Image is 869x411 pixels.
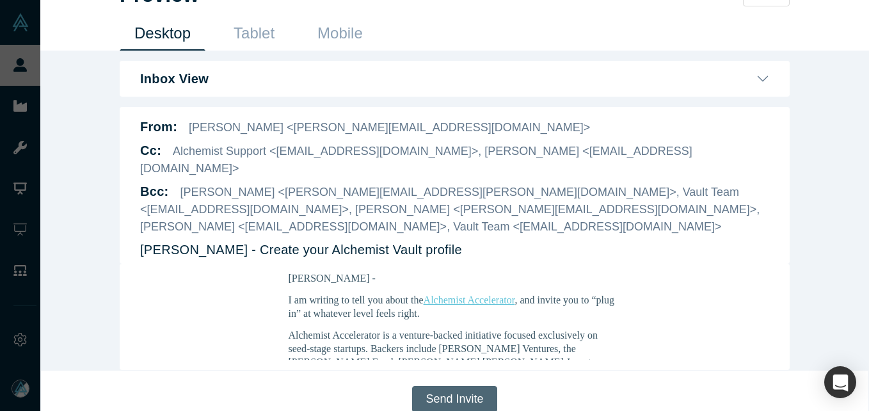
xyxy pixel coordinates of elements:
[148,65,481,145] p: Alchemist Accelerator is a venture-backed initiative focused exclusively on seed-stage startups. ...
[140,184,169,198] b: Bcc :
[148,8,481,238] div: [PERSON_NAME] -
[148,29,481,56] p: I am writing to tell you about the , and invite you to “plug in” at whatever level feels right.
[283,31,375,42] a: Alchemist Accelerator
[140,186,760,233] span: [PERSON_NAME] <[PERSON_NAME][EMAIL_ADDRESS][PERSON_NAME][DOMAIN_NAME]>, Vault Team <[EMAIL_ADDRES...
[120,20,205,51] a: Desktop
[303,20,378,51] a: Mobile
[140,71,209,86] b: Inbox View
[140,145,692,175] span: Alchemist Support <[EMAIL_ADDRESS][DOMAIN_NAME]>, [PERSON_NAME] <[EMAIL_ADDRESS][DOMAIN_NAME]>
[219,20,289,51] a: Tablet
[140,120,177,134] b: From:
[140,143,161,157] b: Cc :
[140,71,769,86] button: Inbox View
[189,121,590,134] span: [PERSON_NAME] <[PERSON_NAME][EMAIL_ADDRESS][DOMAIN_NAME]>
[140,240,462,259] p: [PERSON_NAME] - Create your Alchemist Vault profile
[140,264,769,360] iframe: DemoDay Email Preview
